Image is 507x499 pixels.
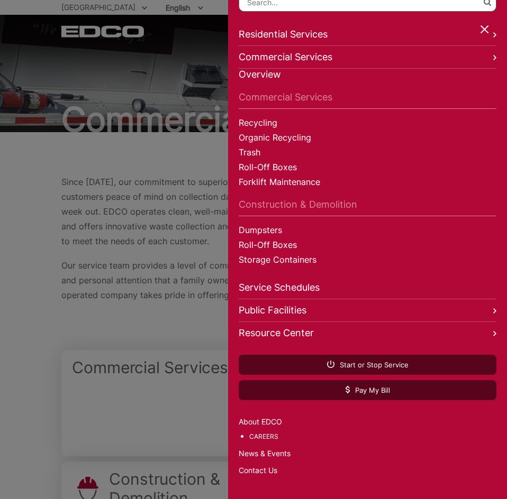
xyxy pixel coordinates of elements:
a: Roll-Off Boxes [239,161,496,176]
a: Contact Us [239,465,496,476]
a: Residential Services [239,23,496,46]
a: Commercial Services [239,46,496,69]
a: Organic Recycling [239,132,496,146]
a: Service Schedules [239,276,496,299]
a: Recycling [239,117,496,132]
a: Dumpsters [239,224,496,239]
span: Pay My Bill [346,385,390,395]
a: About EDCO [239,416,496,428]
a: Storage Containers [239,254,496,269]
a: Forklift Maintenance [239,176,496,191]
a: Resource Center [239,322,496,344]
span: Start or Stop Service [327,360,409,369]
a: Start or Stop Service [239,355,496,375]
a: Pay My Bill [239,380,496,400]
a: Careers [249,431,496,442]
a: Commercial Services [239,91,496,109]
a: News & Events [239,448,496,459]
a: Roll-Off Boxes [239,239,496,254]
a: Public Facilities [239,299,496,322]
a: Trash [239,146,496,161]
a: Overview [239,69,496,84]
a: Construction & Demolition [239,199,496,216]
